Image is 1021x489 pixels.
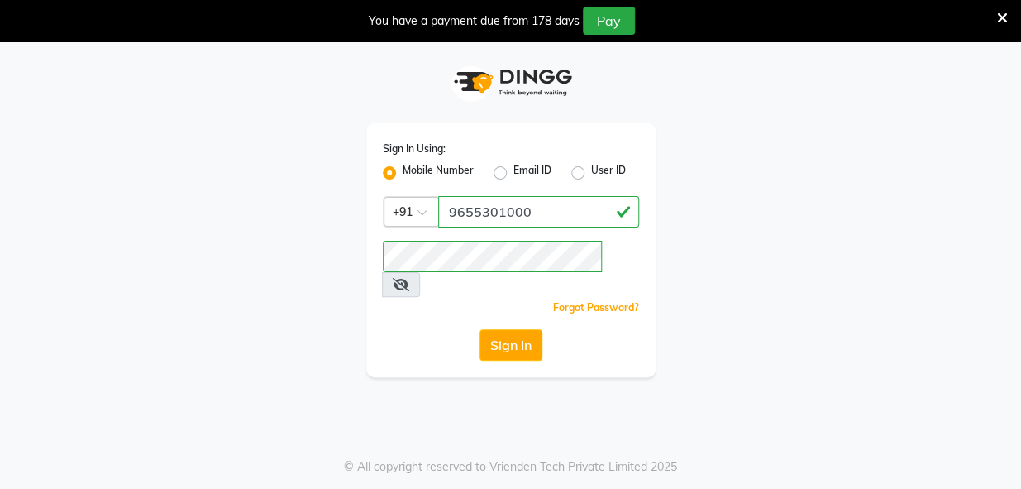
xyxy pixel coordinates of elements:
[583,7,635,35] button: Pay
[553,301,639,314] a: Forgot Password?
[479,329,542,361] button: Sign In
[445,58,577,107] img: logo1.svg
[383,141,446,156] label: Sign In Using:
[438,196,639,228] input: Username
[383,241,602,272] input: Username
[369,12,580,30] div: You have a payment due from 178 days
[403,163,474,183] label: Mobile Number
[591,163,626,183] label: User ID
[513,163,551,183] label: Email ID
